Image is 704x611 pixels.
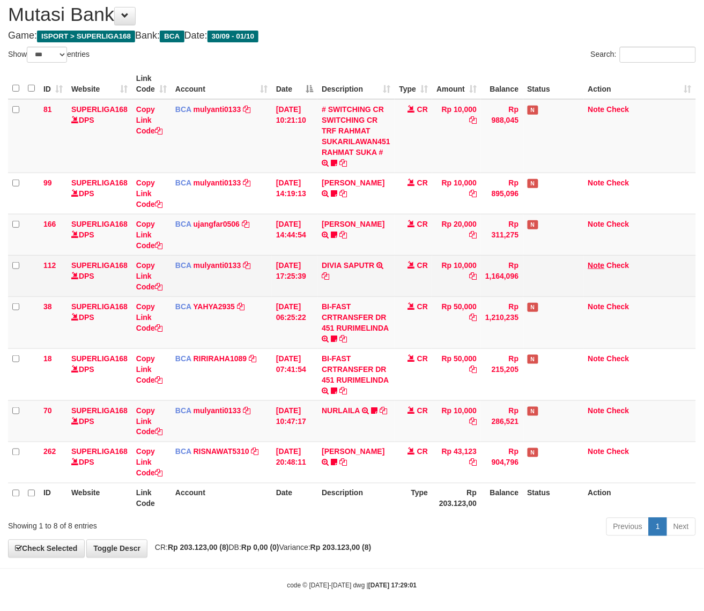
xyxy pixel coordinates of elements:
a: Copy ujangfar0506 to clipboard [242,220,249,228]
a: Copy Link Code [136,178,162,208]
td: DPS [67,400,132,442]
a: Copy RIRIRAHA1089 to clipboard [249,354,256,363]
a: YAHYA2935 [193,302,235,311]
a: Next [666,518,696,536]
td: Rp 895,096 [481,173,523,214]
a: Check [607,448,629,456]
span: BCA [160,31,184,42]
a: Copy Link Code [136,448,162,478]
span: 166 [43,220,56,228]
span: CR [417,302,428,311]
span: BCA [175,220,191,228]
a: [PERSON_NAME] [322,178,384,187]
td: Rp 20,000 [432,214,481,255]
td: Rp 904,796 [481,442,523,483]
span: CR [417,105,428,114]
span: Has Note [528,407,538,416]
td: [DATE] 20:48:11 [272,442,317,483]
a: SUPERLIGA168 [71,302,128,311]
a: Copy NOVEN ELING PRAYOG to clipboard [339,230,347,239]
span: BCA [175,406,191,415]
a: Note [588,354,605,363]
a: Copy Link Code [136,406,162,436]
th: Description [317,483,395,513]
th: ID [39,483,67,513]
td: [DATE] 10:47:17 [272,400,317,442]
a: Note [588,220,605,228]
td: Rp 988,045 [481,99,523,173]
span: 112 [43,261,56,270]
a: Check [607,178,629,187]
a: Copy DIVIA SAPUTR to clipboard [322,272,329,280]
span: CR [417,220,428,228]
td: [DATE] 17:25:39 [272,255,317,296]
span: Has Note [528,303,538,312]
input: Search: [620,47,696,63]
label: Show entries [8,47,90,63]
span: Has Note [528,448,538,457]
th: Status [523,483,584,513]
th: Date [272,483,317,513]
a: mulyanti0133 [194,406,241,415]
span: Has Note [528,106,538,115]
a: Note [588,105,605,114]
a: SUPERLIGA168 [71,448,128,456]
td: [DATE] 07:41:54 [272,348,317,400]
td: DPS [67,99,132,173]
span: ISPORT > SUPERLIGA168 [37,31,135,42]
select: Showentries [27,47,67,63]
a: Copy Rp 50,000 to clipboard [469,365,477,374]
a: Copy mulyanti0133 to clipboard [243,406,250,415]
th: Link Code [132,483,171,513]
a: SUPERLIGA168 [71,220,128,228]
th: Date: activate to sort column descending [272,69,317,99]
span: Has Note [528,179,538,188]
a: DIVIA SAPUTR [322,261,374,270]
span: CR [417,354,428,363]
a: SUPERLIGA168 [71,406,128,415]
a: Toggle Descr [86,540,147,558]
a: Copy Link Code [136,261,162,291]
td: Rp 50,000 [432,296,481,348]
a: Copy Rp 20,000 to clipboard [469,230,477,239]
a: Check [607,354,629,363]
td: DPS [67,214,132,255]
a: Copy # SWITCHING CR SWITCHING CR TRF RAHMAT SUKARILAWAN451 RAHMAT SUKA # to clipboard [339,159,347,167]
a: Copy Rp 10,000 to clipboard [469,417,477,426]
th: Website [67,483,132,513]
span: BCA [175,105,191,114]
th: Website: activate to sort column ascending [67,69,132,99]
a: ujangfar0506 [194,220,240,228]
th: Rp 203.123,00 [432,483,481,513]
td: BI-FAST CRTRANSFER DR 451 RURIMELINDA [317,296,395,348]
td: DPS [67,348,132,400]
a: # SWITCHING CR SWITCHING CR TRF RAHMAT SUKARILAWAN451 RAHMAT SUKA # [322,105,390,157]
a: Copy Rp 50,000 to clipboard [469,313,477,322]
a: SUPERLIGA168 [71,354,128,363]
th: Balance [481,483,523,513]
a: mulyanti0133 [194,261,241,270]
span: BCA [175,261,191,270]
a: [PERSON_NAME] [322,220,384,228]
td: Rp 43,123 [432,442,481,483]
a: Copy YAHYA2935 to clipboard [237,302,244,311]
a: Copy BI-FAST CRTRANSFER DR 451 RURIMELINDA to clipboard [339,386,347,395]
a: Note [588,448,605,456]
strong: Rp 0,00 (0) [241,543,279,552]
td: Rp 311,275 [481,214,523,255]
span: CR [417,178,428,187]
td: Rp 10,000 [432,99,481,173]
span: CR [417,261,428,270]
a: Copy Link Code [136,302,162,332]
a: Copy Link Code [136,220,162,250]
a: Copy mulyanti0133 to clipboard [243,261,250,270]
a: SUPERLIGA168 [71,261,128,270]
td: Rp 1,164,096 [481,255,523,296]
a: Copy Rp 43,123 to clipboard [469,458,477,467]
a: Copy RISNAWAT5310 to clipboard [251,448,259,456]
td: Rp 50,000 [432,348,481,400]
a: mulyanti0133 [194,178,241,187]
span: CR [417,448,428,456]
td: DPS [67,255,132,296]
a: Check [607,105,629,114]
